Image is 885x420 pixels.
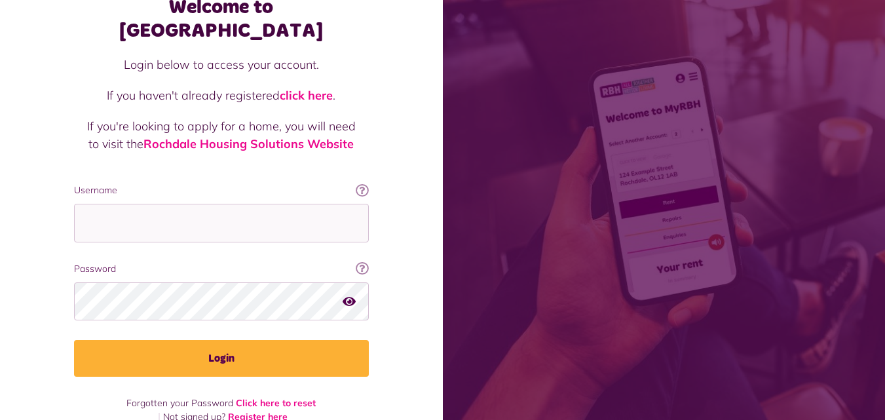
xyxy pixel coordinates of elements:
[87,117,356,153] p: If you're looking to apply for a home, you will need to visit the
[74,262,369,276] label: Password
[126,397,233,409] span: Forgotten your Password
[74,340,369,377] button: Login
[143,136,354,151] a: Rochdale Housing Solutions Website
[74,183,369,197] label: Username
[236,397,316,409] a: Click here to reset
[280,88,333,103] a: click here
[87,86,356,104] p: If you haven't already registered .
[87,56,356,73] p: Login below to access your account.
